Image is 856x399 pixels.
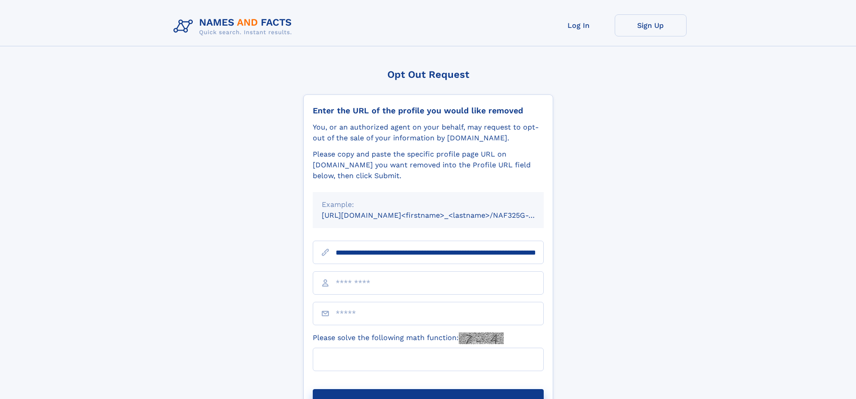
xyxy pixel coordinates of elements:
[170,14,299,39] img: Logo Names and Facts
[615,14,687,36] a: Sign Up
[313,149,544,181] div: Please copy and paste the specific profile page URL on [DOMAIN_NAME] you want removed into the Pr...
[313,332,504,344] label: Please solve the following math function:
[543,14,615,36] a: Log In
[322,199,535,210] div: Example:
[303,69,553,80] div: Opt Out Request
[313,106,544,116] div: Enter the URL of the profile you would like removed
[313,122,544,143] div: You, or an authorized agent on your behalf, may request to opt-out of the sale of your informatio...
[322,211,561,220] small: [URL][DOMAIN_NAME]<firstname>_<lastname>/NAF325G-xxxxxxxx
